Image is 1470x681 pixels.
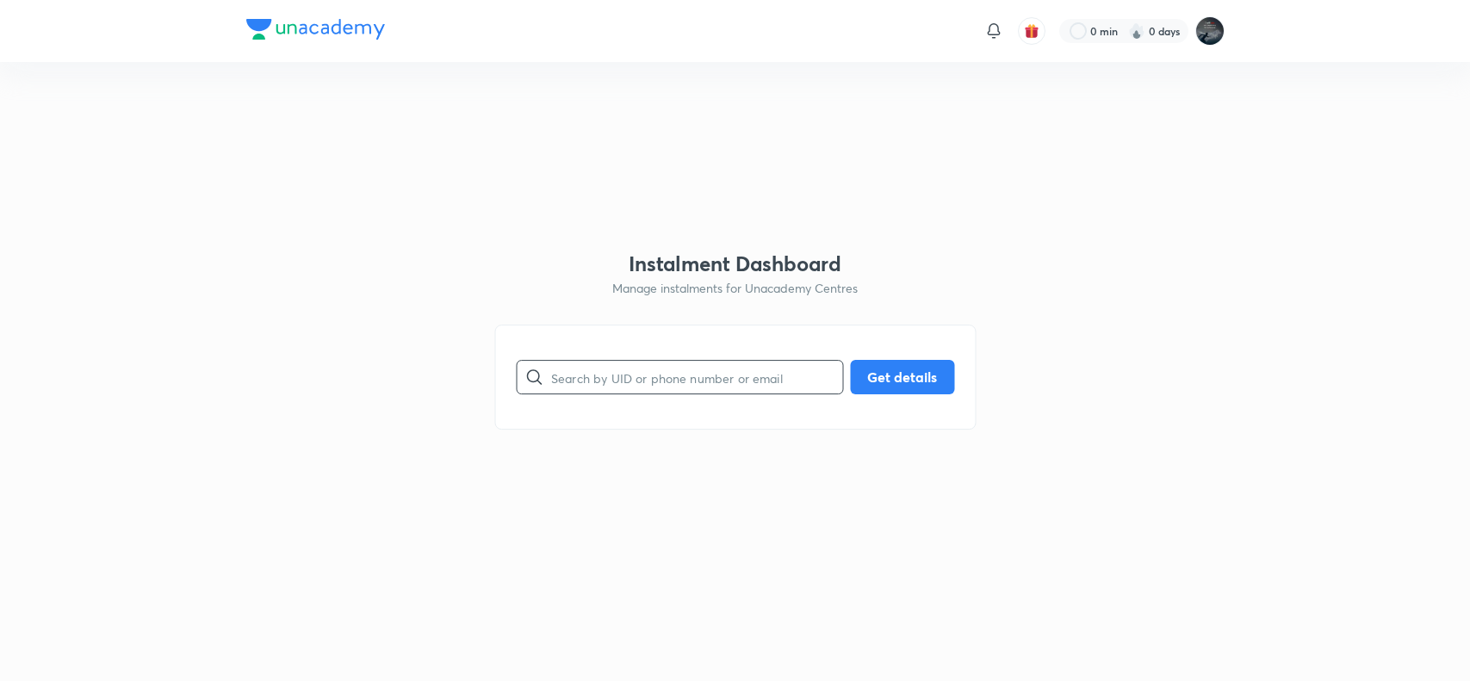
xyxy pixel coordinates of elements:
img: streak [1128,22,1145,40]
img: avatar [1024,23,1039,39]
a: Company Logo [246,19,385,44]
h3: Instalment Dashboard [629,251,841,276]
input: Search by UID or phone number or email [551,356,842,399]
img: Subrahmanyam Mopidevi [1195,16,1225,46]
button: avatar [1018,17,1045,45]
img: Company Logo [246,19,385,40]
button: Get details [850,360,954,394]
p: Manage instalments for Unacademy Centres [612,279,858,297]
